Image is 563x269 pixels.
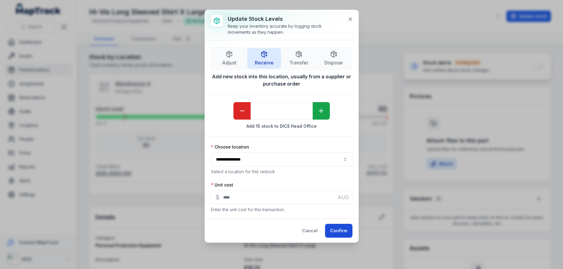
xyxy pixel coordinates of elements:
h3: Update stock levels [228,15,343,23]
input: undefined-form-item-label [251,102,313,120]
span: Dispose [324,59,343,66]
p: Select a location for this restock [211,169,352,175]
label: Choose location [211,144,249,150]
div: Keep your inventory accurate by logging stock movements as they happen. [228,23,343,35]
button: Transfer [282,48,316,69]
span: Receive [255,59,274,66]
span: Adjust [222,59,236,66]
input: :r68:-form-item-label [211,190,352,204]
button: Cancel [297,224,323,238]
p: Enter the unit cost for this transaction. [211,207,352,213]
button: Receive [247,48,281,69]
button: Confirm [325,224,352,238]
button: Dispose [317,48,351,69]
strong: Add new stock into this location, usually from a supplier or purchase order [211,73,352,87]
button: Adjust [213,48,246,69]
label: Unit cost [211,182,233,188]
span: Transfer [289,59,308,66]
strong: Add 15 stock to DICE Head Office [211,123,352,129]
